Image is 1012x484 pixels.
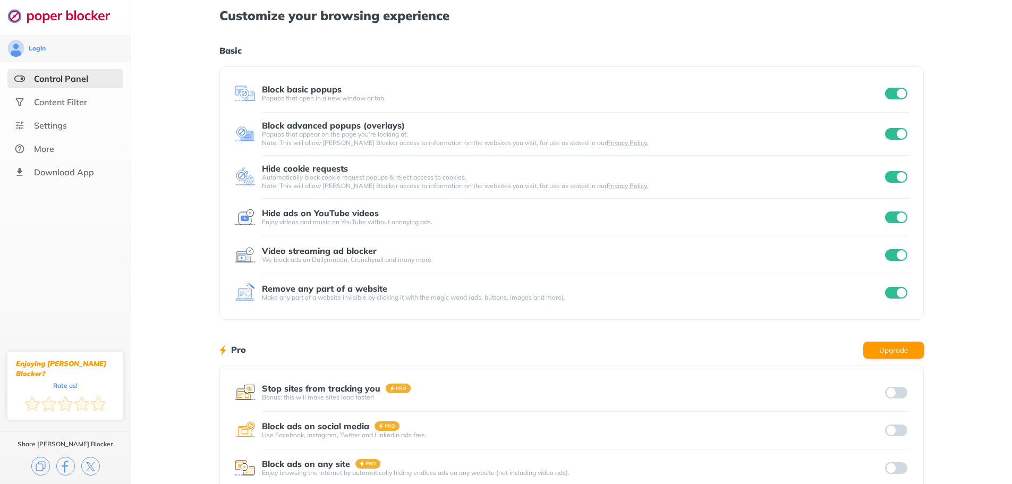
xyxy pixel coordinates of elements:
img: logo-webpage.svg [7,9,122,23]
img: about.svg [14,143,25,154]
img: facebook.svg [56,457,75,475]
img: feature icon [234,457,256,479]
div: Share [PERSON_NAME] Blocker [18,440,113,448]
img: feature icon [234,244,256,266]
div: Download App [34,167,94,177]
h1: Customize your browsing experience [219,9,924,22]
a: Privacy Policy. [607,139,648,147]
div: More [34,143,54,154]
img: settings.svg [14,120,25,131]
div: Enjoy browsing the internet by automatically hiding endless ads on any website (not including vid... [262,469,883,477]
img: feature icon [234,207,256,228]
img: feature icon [234,282,256,303]
div: Automatically block cookie request popups & reject access to cookies. Note: This will allow [PERS... [262,173,883,190]
img: feature icon [234,166,256,188]
div: We block ads on Dailymotion, Crunchyroll and many more [262,256,883,264]
img: pro-badge.svg [355,459,381,469]
div: Control Panel [34,73,88,84]
img: feature icon [234,83,256,104]
img: copy.svg [31,457,50,475]
div: Use Facebook, Instagram, Twitter and LinkedIn ads free. [262,431,883,439]
div: Login [29,44,46,53]
div: Block basic popups [262,84,342,94]
img: x.svg [81,457,100,475]
div: Content Filter [34,97,87,107]
div: Hide cookie requests [262,164,348,173]
button: Upgrade [863,342,924,359]
img: social.svg [14,97,25,107]
div: Stop sites from tracking you [262,384,380,393]
h1: Pro [231,343,246,356]
img: feature icon [234,123,256,145]
div: Video streaming ad blocker [262,246,377,256]
div: Make any part of a website invisible by clicking it with the magic wand (ads, buttons, images and... [262,293,883,302]
div: Block advanced popups (overlays) [262,121,405,130]
div: Enjoying [PERSON_NAME] Blocker? [16,359,115,379]
div: Bonus: this will make sites load faster! [262,393,883,402]
div: Settings [34,120,67,131]
h1: Basic [219,44,924,57]
img: pro-badge.svg [386,384,411,393]
div: Enjoy videos and music on YouTube without annoying ads. [262,218,883,226]
div: Hide ads on YouTube videos [262,208,379,218]
img: avatar.svg [7,40,24,57]
div: Block ads on social media [262,421,369,431]
img: feature icon [234,420,256,441]
div: Remove any part of a website [262,284,387,293]
div: Popups that open in a new window or tab. [262,94,883,103]
a: Privacy Policy. [607,182,648,190]
img: download-app.svg [14,167,25,177]
div: Popups that appear on the page you’re looking at. Note: This will allow [PERSON_NAME] Blocker acc... [262,130,883,147]
img: lighting bolt [219,344,226,356]
div: Block ads on any site [262,459,350,469]
div: Rate us! [53,383,78,388]
img: pro-badge.svg [375,421,400,431]
img: feature icon [234,382,256,403]
img: features-selected.svg [14,73,25,84]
